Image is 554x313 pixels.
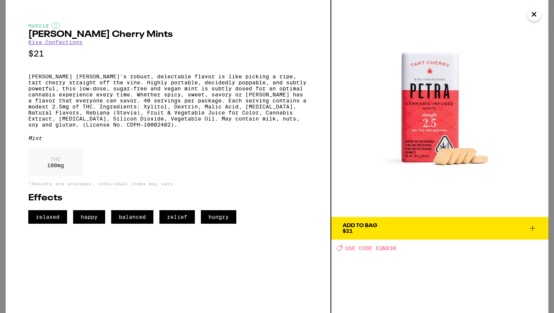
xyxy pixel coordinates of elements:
[28,30,308,39] h2: [PERSON_NAME] Cherry Mints
[28,194,308,203] h2: Effects
[28,149,83,176] div: 100 mg
[28,181,308,186] p: *Amounts are averages, individual items may vary.
[527,8,541,21] button: Close
[201,210,236,224] span: hungry
[111,210,153,224] span: balanced
[5,5,54,11] span: Hi. Need any help?
[47,156,64,162] p: THC
[28,135,308,141] div: Mint
[28,210,67,224] span: relaxed
[28,73,308,128] p: [PERSON_NAME] [PERSON_NAME]'s robust, delectable flavor is like picking a ripe, tart cherry strai...
[343,223,377,228] div: Add To Bag
[159,210,195,224] span: relief
[345,245,396,251] span: USE CODE EQNX30
[28,49,308,58] p: $21
[73,210,105,224] span: happy
[343,228,353,234] span: $21
[28,23,308,29] div: Hybrid
[331,217,548,240] button: Add To Bag$21
[28,39,83,45] a: Kiva Confections
[51,23,60,29] img: hybridColor.svg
